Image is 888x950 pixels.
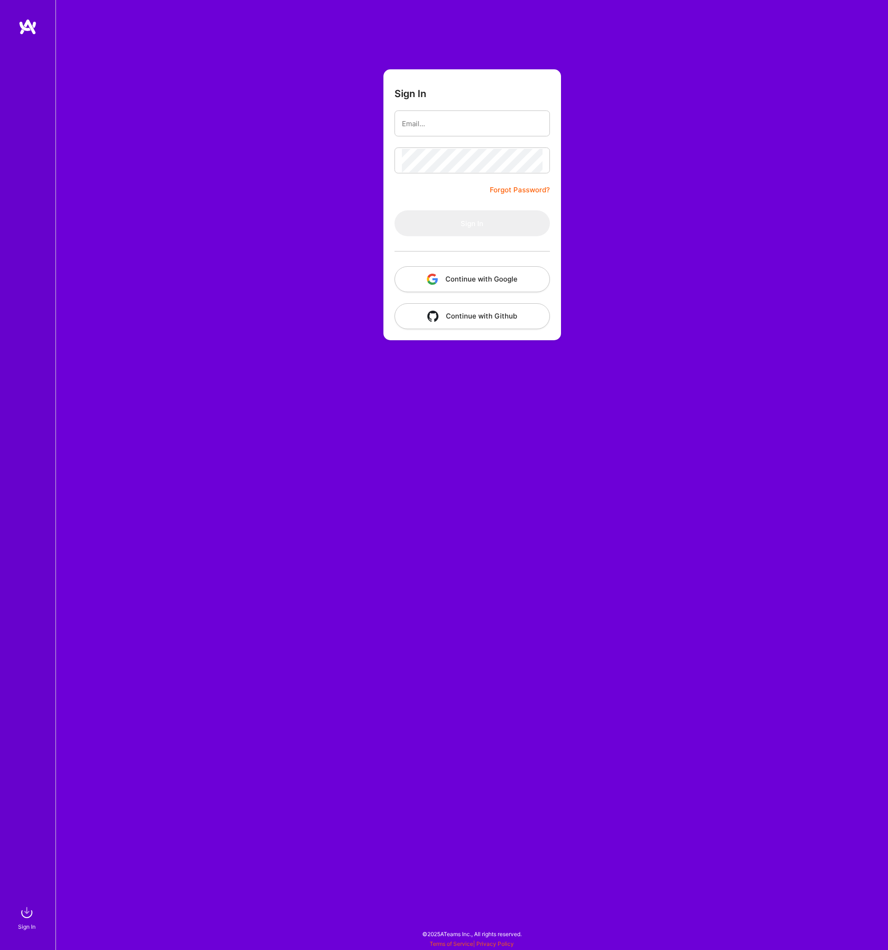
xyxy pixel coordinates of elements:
[427,274,438,285] img: icon
[18,922,36,932] div: Sign In
[430,940,473,947] a: Terms of Service
[490,184,550,196] a: Forgot Password?
[430,940,514,947] span: |
[18,903,36,922] img: sign in
[18,18,37,35] img: logo
[395,266,550,292] button: Continue with Google
[395,210,550,236] button: Sign In
[19,903,36,932] a: sign inSign In
[55,922,888,945] div: © 2025 ATeams Inc., All rights reserved.
[402,112,543,135] input: Email...
[427,311,438,322] img: icon
[395,88,426,99] h3: Sign In
[395,303,550,329] button: Continue with Github
[476,940,514,947] a: Privacy Policy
